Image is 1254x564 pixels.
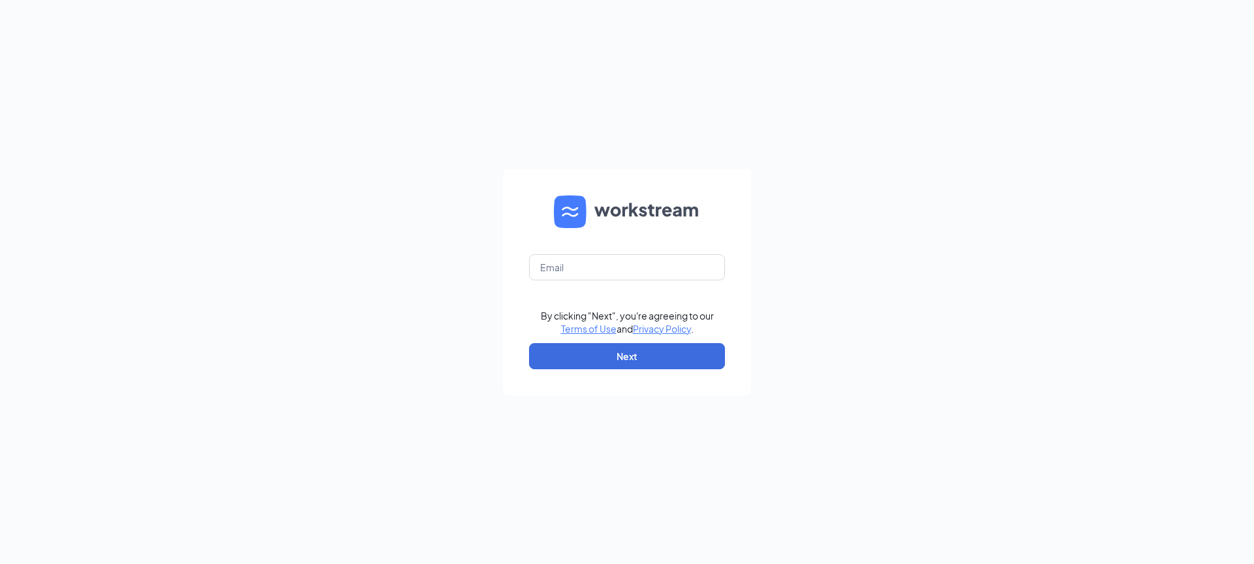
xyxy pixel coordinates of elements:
[554,195,700,228] img: WS logo and Workstream text
[633,323,691,335] a: Privacy Policy
[541,309,714,335] div: By clicking "Next", you're agreeing to our and .
[529,254,725,280] input: Email
[529,343,725,369] button: Next
[561,323,617,335] a: Terms of Use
